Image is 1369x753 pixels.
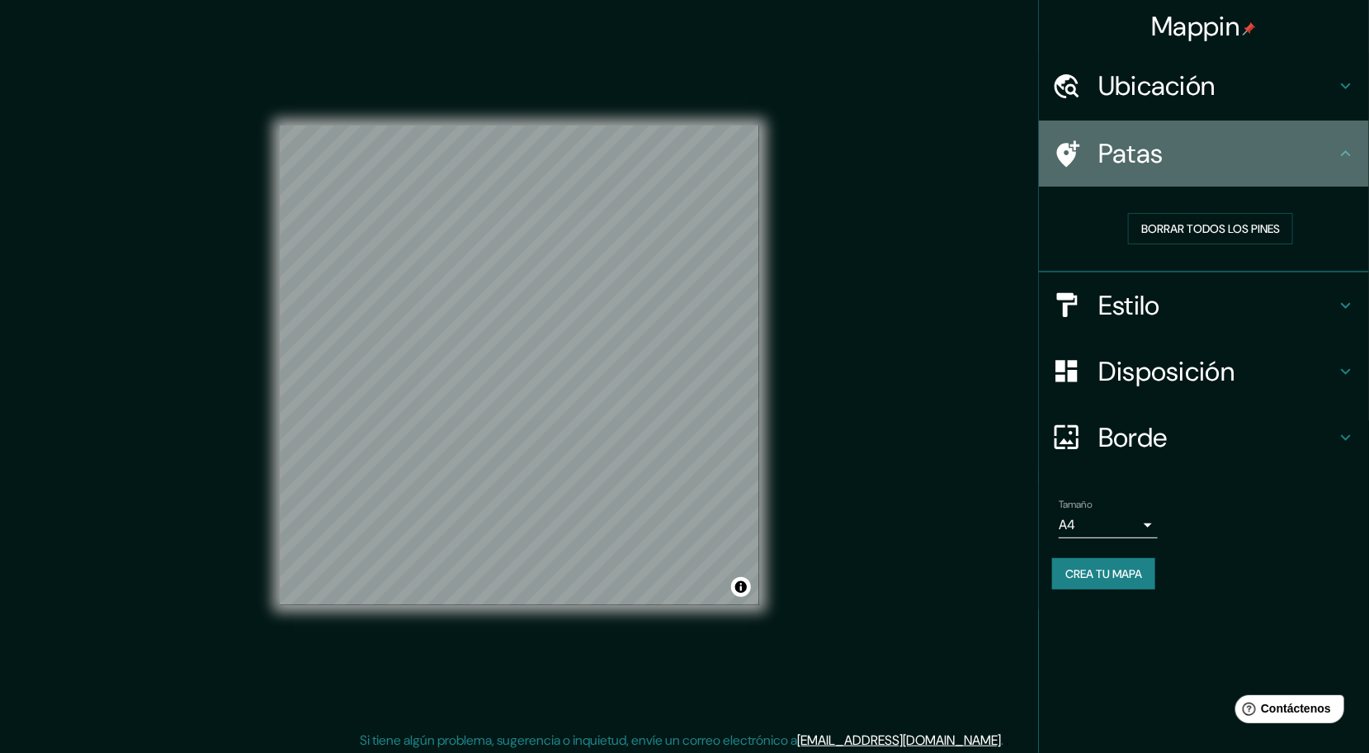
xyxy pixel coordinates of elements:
font: . [1001,732,1003,749]
canvas: Mapa [280,125,759,605]
iframe: Lanzador de widgets de ayuda [1222,689,1351,735]
font: Tamaño [1059,498,1093,511]
button: Borrar todos los pines [1128,213,1293,244]
font: Disposición [1098,354,1234,389]
font: Patas [1098,136,1164,171]
font: Ubicación [1098,69,1216,103]
font: . [1006,731,1009,749]
font: . [1003,731,1006,749]
font: A4 [1059,516,1075,533]
div: Patas [1039,121,1369,187]
font: Borrar todos los pines [1141,221,1280,236]
font: Si tiene algún problema, sugerencia o inquietud, envíe un correo electrónico a [360,732,797,749]
img: pin-icon.png [1243,22,1256,36]
font: Mappin [1152,9,1240,44]
button: Activar o desactivar atribución [731,577,751,597]
font: Estilo [1098,288,1160,323]
div: Ubicación [1039,53,1369,119]
a: [EMAIL_ADDRESS][DOMAIN_NAME] [797,732,1001,749]
font: Borde [1098,420,1168,455]
div: A4 [1059,512,1158,538]
div: Estilo [1039,272,1369,339]
div: Borde [1039,405,1369,471]
font: Crea tu mapa [1065,566,1142,581]
button: Crea tu mapa [1052,558,1155,590]
div: Disposición [1039,339,1369,405]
